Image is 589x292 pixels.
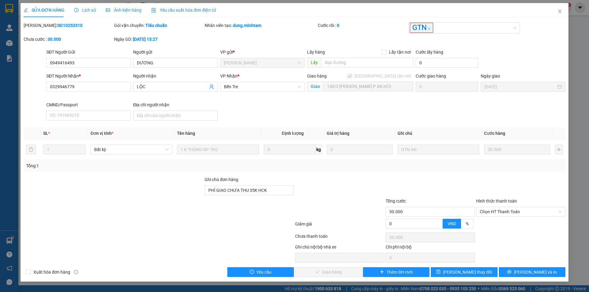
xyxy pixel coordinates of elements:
input: Cước giao hàng [416,82,478,92]
input: Giao tận nơi [323,82,413,91]
span: Lấy tận nơi [387,49,413,55]
span: Lấy hàng [307,50,325,55]
input: Cước lấy hàng [416,58,478,68]
div: [PERSON_NAME]: [24,22,113,29]
span: info-circle [74,270,78,274]
span: kg [316,145,322,154]
span: Xuất hóa đơn hàng [31,269,73,275]
span: Lịch sử [74,8,96,13]
span: Yêu cầu [256,269,271,275]
b: dung.minhtam [233,23,261,28]
b: Tiêu chuẩn [145,23,167,28]
div: Chi phí nội bộ [386,244,475,253]
span: edit [24,8,28,12]
span: Bến Tre [224,82,301,91]
div: Tổng: 1 [26,162,227,169]
div: Ngày GD: [114,36,203,43]
input: 0 [327,145,393,154]
span: Tổng cước [386,199,406,203]
span: Tên hàng [177,131,195,136]
input: Địa chỉ của người nhận [133,111,218,120]
div: Địa chỉ người nhận [133,101,218,108]
label: Hình thức thanh toán [476,199,517,203]
span: Ảnh kiện hàng [106,8,141,13]
span: VND [448,221,456,226]
span: Giao [307,82,323,91]
div: Giảm giá [294,221,385,231]
b: SG10253310 [57,23,83,28]
span: VP Nhận [220,74,237,78]
span: SL [43,131,48,136]
span: Chọn HT Thanh Toán [480,207,562,216]
input: 0 [484,145,550,154]
span: exclamation-circle [250,270,254,275]
span: [GEOGRAPHIC_DATA] tận nơi [352,73,413,79]
span: Đơn vị tính [90,131,114,136]
span: Yêu cầu xuất hóa đơn điện tử [151,8,216,13]
label: Cước lấy hàng [416,50,443,55]
div: Ghi chú nội bộ nhà xe [295,244,384,253]
span: Thêm ĐH mới [387,269,413,275]
div: Người nhận [133,73,218,79]
span: [PERSON_NAME] thay đổi [443,269,492,275]
img: icon [151,8,156,13]
span: Giao hàng [307,74,327,78]
button: plusThêm ĐH mới [363,267,429,277]
input: Ngày giao [484,83,556,90]
div: Cước rồi : [318,22,407,29]
div: Chưa cước : [24,36,113,43]
span: user-add [209,84,214,89]
div: SĐT Người Nhận [46,73,131,79]
span: Lấy [307,58,321,67]
input: Dọc đường [321,58,413,67]
input: Ghi Chú [398,145,479,154]
span: picture [106,8,110,12]
span: close [557,9,562,14]
b: 0 [337,23,339,28]
label: Ghi chú đơn hàng [205,177,238,182]
button: save[PERSON_NAME] thay đổi [431,267,497,277]
input: Ghi chú đơn hàng [205,185,294,195]
input: VD: Bàn, Ghế [177,145,259,154]
div: Chưa thanh toán [294,233,385,244]
span: printer [507,270,511,275]
label: Cước giao hàng [416,74,446,78]
div: VP gửi [220,49,305,55]
div: Nhân viên tạo: [205,22,317,29]
button: printer[PERSON_NAME] và In [499,267,565,277]
b: 30.000 [48,37,61,42]
th: Ghi chú [395,127,482,139]
span: Bất kỳ [94,145,168,154]
div: Gói vận chuyển: [114,22,203,29]
span: clock-circle [74,8,79,12]
span: Định lượng [282,131,304,136]
button: checkGiao hàng [295,267,362,277]
span: SỬA ĐƠN HÀNG [24,8,64,13]
b: [DATE] 15:27 [133,37,158,42]
span: % [466,221,469,226]
div: Người gửi [133,49,218,55]
span: Hồ Chí Minh [224,58,301,67]
button: plus [555,145,563,154]
div: SĐT Người Gửi [46,49,131,55]
span: close [428,27,431,30]
label: Ngày giao [481,74,500,78]
div: CMND/Passport [46,101,131,108]
span: [PERSON_NAME] và In [514,269,557,275]
button: Close [551,3,568,20]
span: GTN [410,23,433,33]
span: Giá trị hàng [327,131,349,136]
button: exclamation-circleYêu cầu [227,267,294,277]
span: plus [380,270,384,275]
span: save [436,270,441,275]
span: Cước hàng [484,131,505,136]
button: delete [26,145,36,154]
